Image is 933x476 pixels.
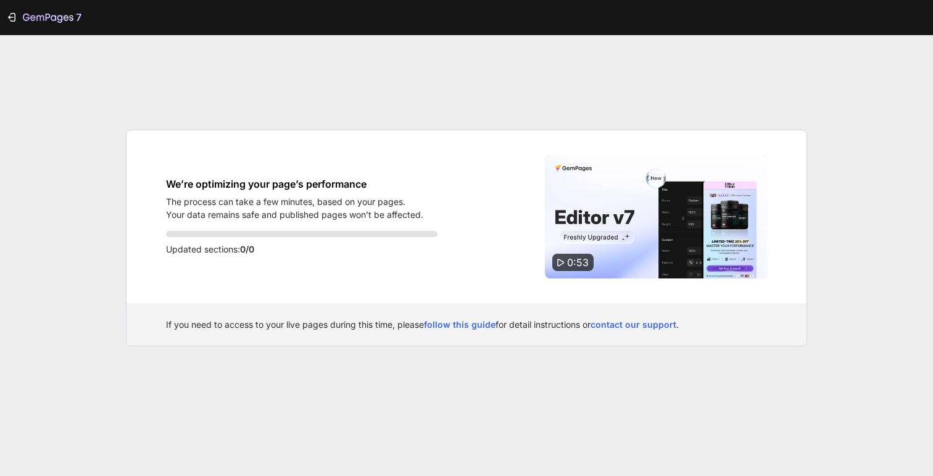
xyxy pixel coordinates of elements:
[424,319,496,330] a: follow this guide
[240,244,254,254] span: 0/0
[591,319,676,330] a: contact our support
[166,177,423,191] h1: We’re optimizing your page’s performance
[166,318,767,331] div: If you need to access to your live pages during this time, please for detail instructions or .
[166,195,423,208] p: The process can take a few minutes, based on your pages.
[76,10,81,25] p: 7
[545,155,767,278] img: Video thumbnail
[166,242,437,257] p: Updated sections:
[567,256,589,269] span: 0:53
[166,208,423,221] p: Your data remains safe and published pages won’t be affected.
